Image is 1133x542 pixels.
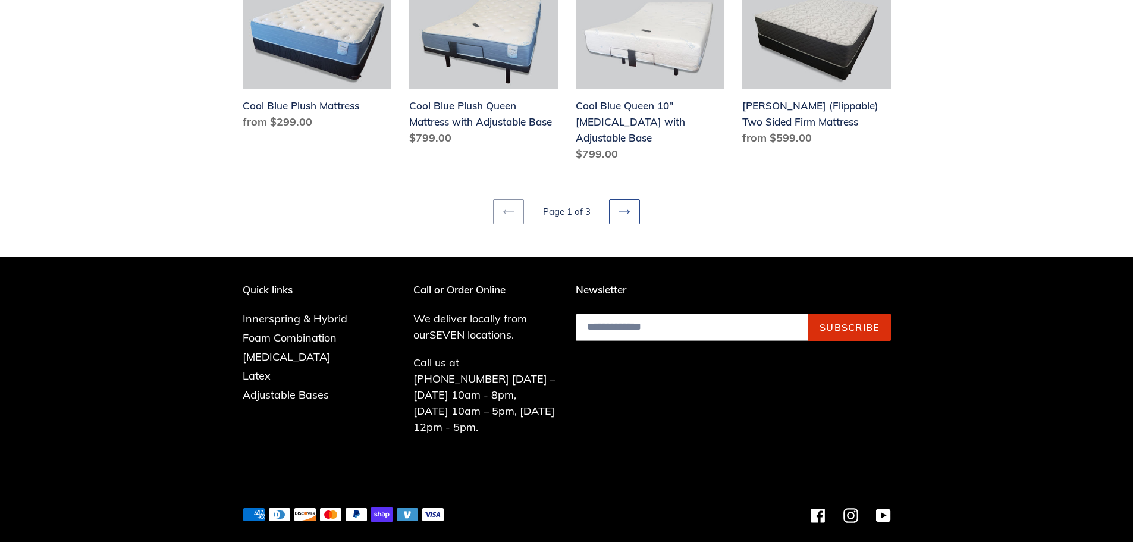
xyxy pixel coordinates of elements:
[413,311,558,343] p: We deliver locally from our .
[820,321,880,333] span: Subscribe
[243,350,331,364] a: [MEDICAL_DATA]
[243,312,347,325] a: Innerspring & Hybrid
[413,284,558,296] p: Call or Order Online
[526,205,607,219] li: Page 1 of 3
[808,314,891,341] button: Subscribe
[243,369,271,383] a: Latex
[429,328,511,342] a: SEVEN locations
[576,284,891,296] p: Newsletter
[243,284,365,296] p: Quick links
[576,314,808,341] input: Email address
[243,388,329,402] a: Adjustable Bases
[413,355,558,435] p: Call us at [PHONE_NUMBER] [DATE] – [DATE] 10am - 8pm, [DATE] 10am – 5pm, [DATE] 12pm - 5pm.
[243,331,337,344] a: Foam Combination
